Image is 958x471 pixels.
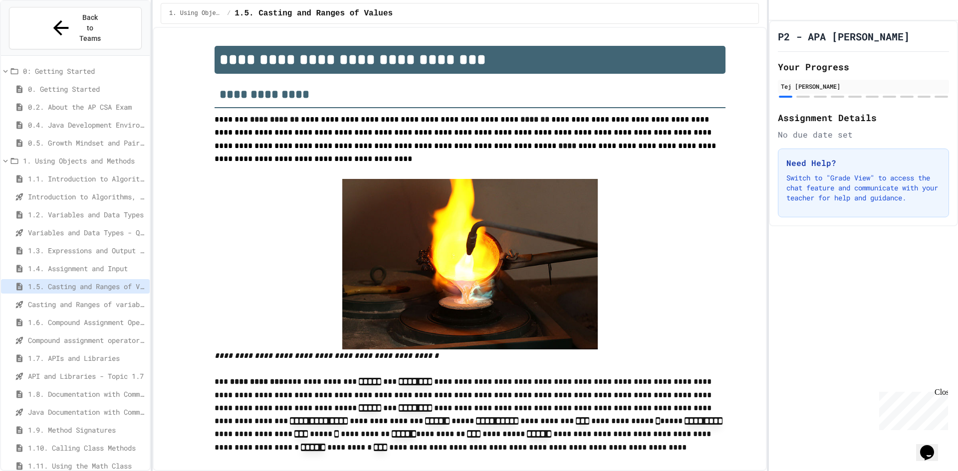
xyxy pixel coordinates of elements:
[28,353,146,363] span: 1.7. APIs and Libraries
[9,7,142,49] button: Back to Teams
[23,156,146,166] span: 1. Using Objects and Methods
[778,129,949,141] div: No due date set
[28,335,146,345] span: Compound assignment operators - Quiz
[28,102,146,112] span: 0.2. About the AP CSA Exam
[875,388,948,430] iframe: chat widget
[778,29,910,43] h1: P2 - APA [PERSON_NAME]
[28,317,146,327] span: 1.6. Compound Assignment Operators
[169,9,223,17] span: 1. Using Objects and Methods
[778,60,949,74] h2: Your Progress
[235,7,393,19] span: 1.5. Casting and Ranges of Values
[916,431,948,461] iframe: chat widget
[28,299,146,310] span: Casting and Ranges of variables - Quiz
[28,443,146,453] span: 1.10. Calling Class Methods
[28,425,146,435] span: 1.9. Method Signatures
[28,407,146,417] span: Java Documentation with Comments - Topic 1.8
[28,263,146,274] span: 1.4. Assignment and Input
[78,12,102,44] span: Back to Teams
[28,389,146,399] span: 1.8. Documentation with Comments and Preconditions
[4,4,69,63] div: Chat with us now!Close
[786,157,941,169] h3: Need Help?
[28,461,146,471] span: 1.11. Using the Math Class
[227,9,231,17] span: /
[28,281,146,292] span: 1.5. Casting and Ranges of Values
[28,173,146,184] span: 1.1. Introduction to Algorithms, Programming, and Compilers
[28,84,146,94] span: 0. Getting Started
[28,245,146,256] span: 1.3. Expressions and Output [New]
[28,227,146,238] span: Variables and Data Types - Quiz
[28,138,146,148] span: 0.5. Growth Mindset and Pair Programming
[28,191,146,202] span: Introduction to Algorithms, Programming, and Compilers
[778,111,949,125] h2: Assignment Details
[781,82,946,91] div: Tej [PERSON_NAME]
[23,66,146,76] span: 0: Getting Started
[786,173,941,203] p: Switch to "Grade View" to access the chat feature and communicate with your teacher for help and ...
[28,371,146,381] span: API and Libraries - Topic 1.7
[28,120,146,130] span: 0.4. Java Development Environments
[28,209,146,220] span: 1.2. Variables and Data Types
